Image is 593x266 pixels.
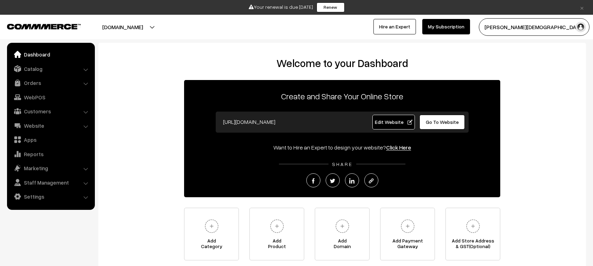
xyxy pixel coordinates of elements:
a: Settings [9,190,92,203]
a: Staff Management [9,176,92,189]
a: Dashboard [9,48,92,61]
p: Create and Share Your Online Store [184,90,500,102]
img: user [575,22,586,32]
a: Click Here [386,144,411,151]
a: Hire an Expert [373,19,416,34]
a: Catalog [9,62,92,75]
button: [DOMAIN_NAME] [78,18,168,36]
a: AddDomain [315,208,370,260]
span: Edit Website [375,119,412,125]
span: Add Category [184,238,239,252]
a: Orders [9,77,92,89]
span: Go To Website [426,119,459,125]
a: Marketing [9,162,92,174]
a: Add PaymentGateway [380,208,435,260]
span: Add Product [250,238,304,252]
div: Your renewal is due [DATE] [2,2,591,12]
a: Reports [9,148,92,160]
h2: Welcome to your Dashboard [105,57,579,69]
span: Add Payment Gateway [380,238,435,252]
a: × [577,3,587,12]
img: plus.svg [463,217,483,236]
a: Add Store Address& GST(Optional) [445,208,500,260]
span: Add Store Address & GST(Optional) [446,238,500,252]
div: Want to Hire an Expert to design your website? [184,143,500,152]
img: plus.svg [333,217,352,236]
img: plus.svg [398,217,417,236]
img: plus.svg [202,217,221,236]
a: Edit Website [372,115,415,129]
a: WebPOS [9,91,92,104]
span: Add Domain [315,238,369,252]
img: plus.svg [267,217,287,236]
button: [PERSON_NAME][DEMOGRAPHIC_DATA] [479,18,589,36]
span: SHARE [328,161,356,167]
img: COMMMERCE [7,24,81,29]
a: Apps [9,133,92,146]
a: AddProduct [249,208,304,260]
a: COMMMERCE [7,22,69,30]
a: AddCategory [184,208,239,260]
a: Customers [9,105,92,118]
a: Renew [317,2,345,12]
a: Website [9,119,92,132]
a: Go To Website [419,115,465,129]
a: My Subscription [422,19,470,34]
